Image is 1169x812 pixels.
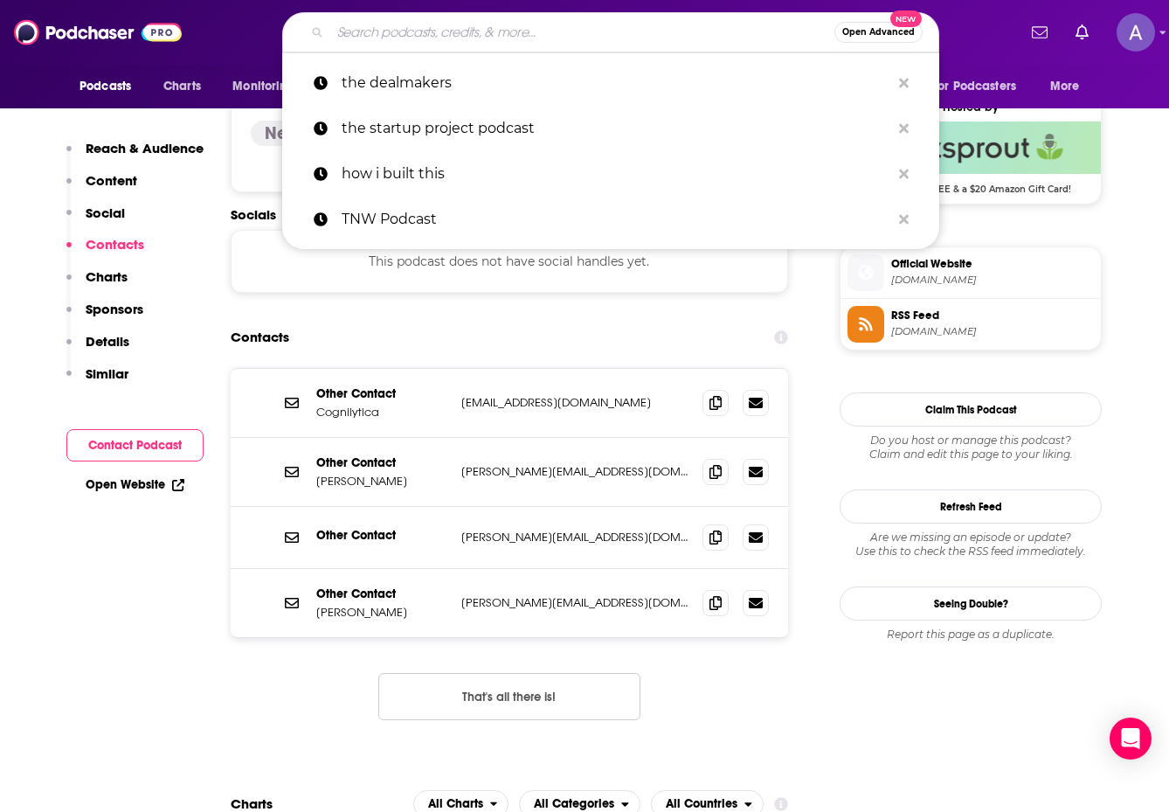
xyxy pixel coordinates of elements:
button: Reach & Audience [66,140,204,172]
h2: Socials [231,206,788,223]
p: Other Contact [316,386,447,401]
a: Show notifications dropdown [1069,17,1096,47]
div: Report this page as a duplicate. [840,628,1102,642]
button: Nothing here. [378,673,640,720]
p: Sponsors [86,301,143,317]
span: cognilytica.com [891,274,1094,287]
img: Podchaser - Follow, Share and Rate Podcasts [14,16,182,49]
a: how i built this [282,151,939,197]
span: Charts [163,74,201,99]
p: Content [86,172,137,189]
button: Content [66,172,137,205]
span: RSS Feed [891,308,1094,323]
img: User Profile [1117,13,1155,52]
a: Seeing Double? [840,586,1102,621]
span: feeds.buzzsprout.com [891,325,1094,338]
a: the dealmakers [282,60,939,106]
button: Details [66,333,129,365]
button: Show profile menu [1117,13,1155,52]
button: open menu [1038,70,1102,103]
button: Refresh Feed [840,489,1102,524]
p: TNW Podcast [342,197,890,242]
p: [EMAIL_ADDRESS][DOMAIN_NAME] [461,395,688,410]
a: Show notifications dropdown [1025,17,1055,47]
p: Other Contact [316,455,447,470]
a: the startup project podcast [282,106,939,151]
span: All Countries [666,798,737,810]
button: Similar [66,365,128,398]
span: For Podcasters [932,74,1016,99]
button: open menu [220,70,317,103]
span: Logged in as angela87841 [1117,13,1155,52]
span: Open Advanced [842,28,915,37]
h2: Charts [231,795,273,812]
a: Buzzsprout Deal: Get 90 days FREE & a $20 Amazon Gift Card! [840,121,1101,193]
p: [PERSON_NAME][EMAIL_ADDRESS][DOMAIN_NAME] [461,464,688,479]
p: [PERSON_NAME] [316,605,447,620]
a: Charts [152,70,211,103]
span: Do you host or manage this podcast? [840,434,1102,448]
p: [PERSON_NAME] [316,474,447,489]
p: [PERSON_NAME][EMAIL_ADDRESS][DOMAIN_NAME] [461,530,688,545]
p: the dealmakers [342,60,890,106]
span: All Categories [534,798,614,810]
button: Sponsors [66,301,143,333]
a: TNW Podcast [282,197,939,242]
a: Open Website [86,477,184,492]
p: [PERSON_NAME][EMAIL_ADDRESS][DOMAIN_NAME] [461,595,688,610]
span: Get 90 days FREE & a $20 Amazon Gift Card! [840,174,1101,195]
span: Monitoring [232,74,294,99]
button: open menu [921,70,1041,103]
div: This podcast does not have social handles yet. [231,230,788,293]
p: the startup project podcast [342,106,890,151]
div: Are we missing an episode or update? Use this to check the RSS feed immediately. [840,531,1102,559]
input: Search podcasts, credits, & more... [330,18,834,46]
a: Official Website[DOMAIN_NAME] [847,254,1094,291]
button: Charts [66,268,128,301]
span: All Charts [428,798,483,810]
span: New [890,10,922,27]
p: Social [86,205,125,221]
p: Other Contact [316,586,447,601]
span: More [1050,74,1080,99]
p: Contacts [86,236,144,253]
button: Contacts [66,236,144,268]
img: Buzzsprout Deal: Get 90 days FREE & a $20 Amazon Gift Card! [840,121,1101,174]
button: Social [66,205,125,237]
p: Charts [86,268,128,285]
span: Podcasts [80,74,131,99]
p: Similar [86,365,128,382]
p: Reach & Audience [86,140,204,156]
p: Other Contact [316,528,447,543]
a: RSS Feed[DOMAIN_NAME] [847,306,1094,343]
p: how i built this [342,151,890,197]
button: Claim This Podcast [840,392,1102,427]
span: Official Website [891,256,1094,272]
h2: Contacts [231,321,289,354]
h4: Neutral/Mixed [265,122,381,144]
button: Open AdvancedNew [834,22,923,43]
div: Claim and edit this page to your liking. [840,434,1102,462]
button: open menu [67,70,154,103]
div: Search podcasts, credits, & more... [282,12,939,52]
p: Details [86,333,129,350]
div: Open Intercom Messenger [1110,718,1152,760]
button: Contact Podcast [66,429,204,462]
p: Cognilytica [316,405,447,420]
